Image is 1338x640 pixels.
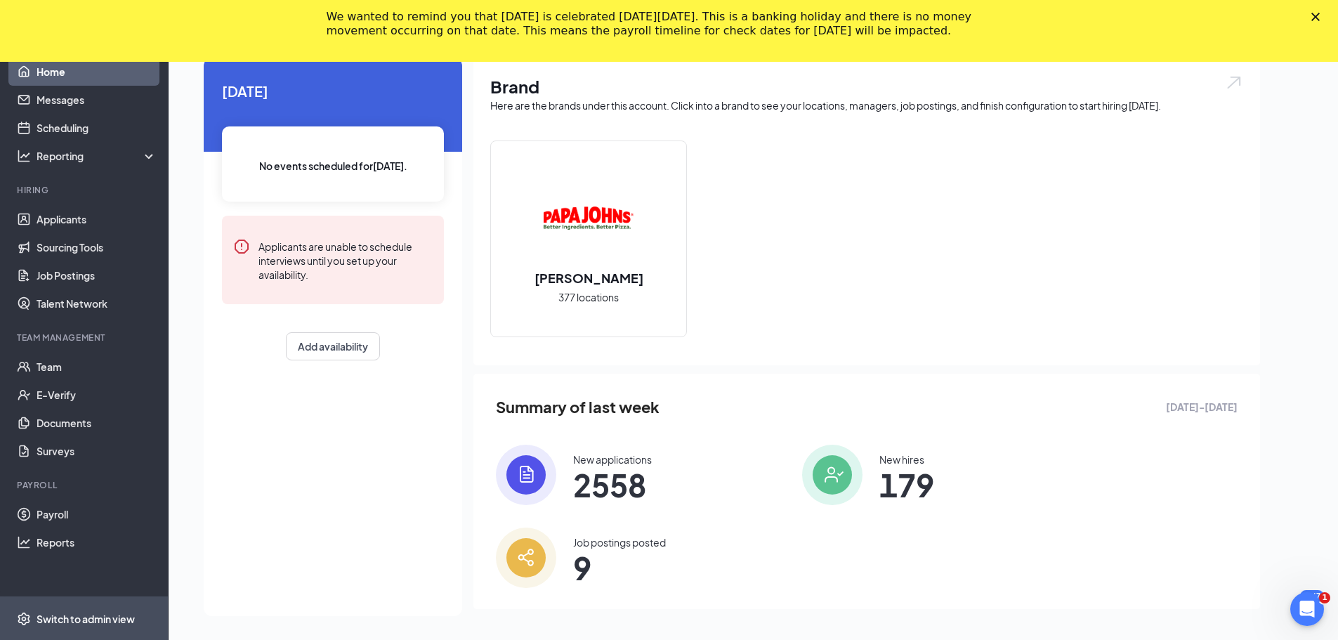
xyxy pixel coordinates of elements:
[37,261,157,289] a: Job Postings
[37,409,157,437] a: Documents
[1225,74,1243,91] img: open.6027fd2a22e1237b5b06.svg
[879,452,934,466] div: New hires
[222,80,444,102] span: [DATE]
[37,86,157,114] a: Messages
[37,289,157,318] a: Talent Network
[573,452,652,466] div: New applications
[233,238,250,255] svg: Error
[17,332,154,344] div: Team Management
[1311,13,1325,21] div: Close
[17,612,31,626] svg: Settings
[327,10,990,38] div: We wanted to remind you that [DATE] is celebrated [DATE][DATE]. This is a banking holiday and the...
[37,437,157,465] a: Surveys
[37,233,157,261] a: Sourcing Tools
[37,114,157,142] a: Scheduling
[37,149,157,163] div: Reporting
[496,395,660,419] span: Summary of last week
[286,332,380,360] button: Add availability
[1319,592,1330,603] span: 1
[573,555,666,580] span: 9
[496,528,556,588] img: icon
[496,445,556,505] img: icon
[37,353,157,381] a: Team
[1166,399,1238,414] span: [DATE] - [DATE]
[573,472,652,497] span: 2558
[258,238,433,282] div: Applicants are unable to schedule interviews until you set up your availability.
[259,158,407,174] span: No events scheduled for [DATE] .
[37,381,157,409] a: E-Verify
[17,184,154,196] div: Hiring
[573,535,666,549] div: Job postings posted
[1290,592,1324,626] iframe: Intercom live chat
[520,269,657,287] h2: [PERSON_NAME]
[37,612,135,626] div: Switch to admin view
[37,500,157,528] a: Payroll
[37,205,157,233] a: Applicants
[544,174,634,263] img: Papa Johns
[490,74,1243,98] h1: Brand
[17,479,154,491] div: Payroll
[879,472,934,497] span: 179
[17,149,31,163] svg: Analysis
[37,58,157,86] a: Home
[802,445,863,505] img: icon
[490,98,1243,112] div: Here are the brands under this account. Click into a brand to see your locations, managers, job p...
[1300,590,1324,602] div: 1167
[558,289,619,305] span: 377 locations
[37,528,157,556] a: Reports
